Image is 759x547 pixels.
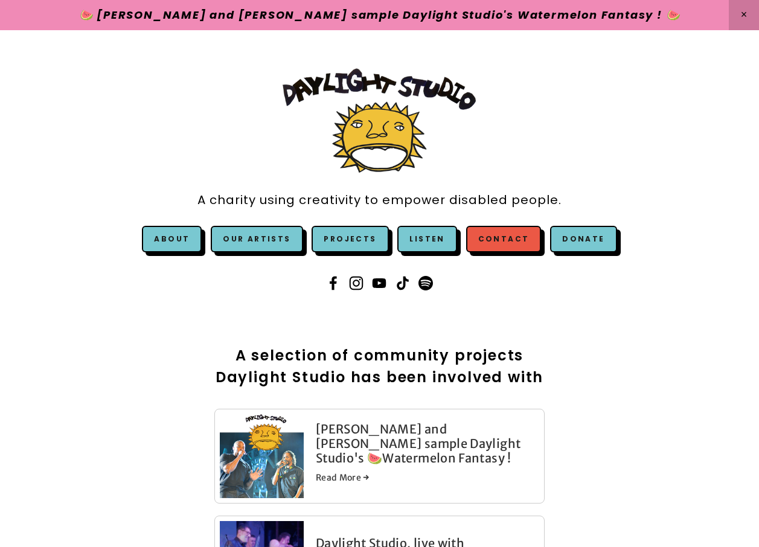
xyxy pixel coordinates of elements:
a: Donate [550,226,616,252]
a: Projects [312,226,388,252]
img: Snoop Dogg and Dr. Dre sample Daylight Studio's 🍉Watermelon Fantasy ! [213,414,312,498]
a: Contact [466,226,542,252]
a: Our Artists [211,226,303,252]
a: A charity using creativity to empower disabled people. [197,187,562,214]
img: Daylight Studio [283,68,476,173]
a: Read More → [316,472,539,484]
a: Listen [409,234,444,244]
a: [PERSON_NAME] and [PERSON_NAME] sample Daylight Studio's 🍉Watermelon Fantasy ! [316,421,520,465]
a: Snoop Dogg and Dr. Dre sample Daylight Studio's 🍉Watermelon Fantasy ! [220,414,316,498]
a: About [154,234,190,244]
h2: A selection of community projects Daylight Studio has been involved with [214,345,545,388]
